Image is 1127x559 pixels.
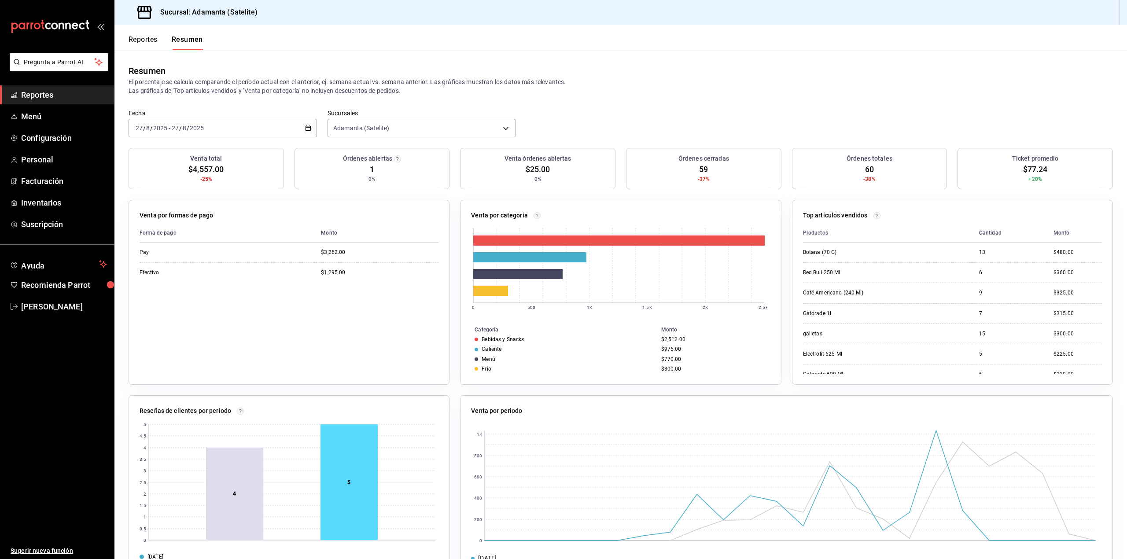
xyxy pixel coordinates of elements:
[474,496,482,500] text: 400
[21,279,107,291] span: Recomienda Parrot
[150,125,153,132] span: /
[1053,289,1102,297] div: $325.00
[471,406,522,416] p: Venta por periodo
[144,492,146,496] text: 2
[803,269,891,276] div: Red Bull 250 Ml
[1046,224,1102,243] th: Monto
[759,305,769,310] text: 2.5K
[129,35,158,50] button: Reportes
[803,310,891,317] div: Gatorade 1L
[474,453,482,458] text: 800
[97,23,104,30] button: open_drawer_menu
[661,346,767,352] div: $975.00
[472,305,475,310] text: 0
[699,163,708,175] span: 59
[527,305,535,310] text: 500
[847,154,892,163] h3: Órdenes totales
[678,154,729,163] h3: Órdenes cerradas
[803,330,891,338] div: galletas
[370,163,374,175] span: 1
[146,125,150,132] input: --
[144,515,146,519] text: 1
[1023,163,1048,175] span: $77.24
[140,406,231,416] p: Reseñas de clientes por periodo
[11,546,107,555] span: Sugerir nueva función
[803,249,891,256] div: Botana (70 G)
[482,366,491,372] div: Frío
[21,259,96,269] span: Ayuda
[368,175,376,183] span: 0%
[587,305,593,310] text: 1K
[190,154,222,163] h3: Venta total
[129,64,166,77] div: Resumen
[140,526,146,531] text: 0.5
[144,422,146,427] text: 5
[1053,249,1102,256] div: $480.00
[144,538,146,543] text: 0
[129,110,317,116] label: Fecha
[505,154,571,163] h3: Venta órdenes abiertas
[803,350,891,358] div: Electrolit 625 Ml
[187,125,189,132] span: /
[140,211,213,220] p: Venta por formas de pago
[333,124,390,132] span: Adamanta (Satelite)
[482,346,501,352] div: Caliente
[979,371,1039,378] div: 6
[1053,371,1102,378] div: $210.00
[153,7,258,18] h3: Sucursal: Adamanta (Satelite)
[188,163,224,175] span: $4,557.00
[1053,350,1102,358] div: $225.00
[1053,269,1102,276] div: $360.00
[474,517,482,522] text: 200
[140,249,228,256] div: Pay
[189,125,204,132] input: ----
[140,269,228,276] div: Efectivo
[321,269,438,276] div: $1,295.00
[979,310,1039,317] div: 7
[1028,175,1042,183] span: +20%
[140,480,146,485] text: 2.5
[534,175,541,183] span: 0%
[482,356,495,362] div: Menú
[979,249,1039,256] div: 13
[460,325,657,335] th: Categoría
[143,125,146,132] span: /
[179,125,182,132] span: /
[144,445,146,450] text: 4
[863,175,876,183] span: -38%
[474,474,482,479] text: 600
[972,224,1046,243] th: Cantidad
[477,432,482,437] text: 1K
[661,356,767,362] div: $770.00
[803,224,972,243] th: Productos
[643,305,652,310] text: 1.5K
[172,35,203,50] button: Resumen
[21,218,107,230] span: Suscripción
[482,336,524,342] div: Bebidas y Snacks
[21,132,107,144] span: Configuración
[328,110,516,116] label: Sucursales
[314,224,438,243] th: Monto
[21,154,107,165] span: Personal
[979,350,1039,358] div: 5
[140,224,314,243] th: Forma de pago
[6,64,108,73] a: Pregunta a Parrot AI
[658,325,781,335] th: Monto
[21,301,107,313] span: [PERSON_NAME]
[803,211,868,220] p: Top artículos vendidos
[1053,330,1102,338] div: $300.00
[171,125,179,132] input: --
[135,125,143,132] input: --
[979,269,1039,276] div: 6
[343,154,392,163] h3: Órdenes abiertas
[526,163,550,175] span: $25.00
[10,53,108,71] button: Pregunta a Parrot AI
[661,336,767,342] div: $2,512.00
[803,371,891,378] div: Gatorade 600 Ml
[803,289,891,297] div: Café Americano (240 Ml)
[24,58,95,67] span: Pregunta a Parrot AI
[182,125,187,132] input: --
[140,503,146,508] text: 1.5
[979,289,1039,297] div: 9
[661,366,767,372] div: $300.00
